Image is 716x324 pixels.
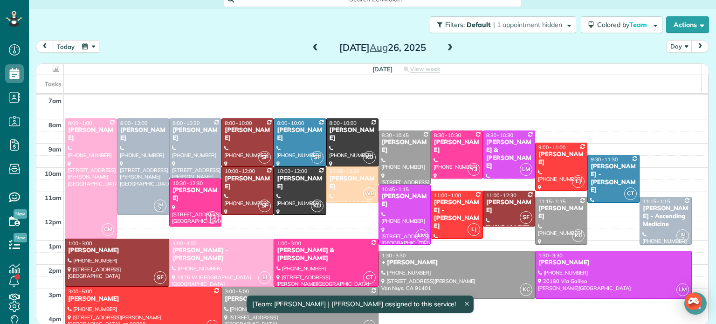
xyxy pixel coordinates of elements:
[372,65,392,73] span: [DATE]
[311,151,324,164] span: SF
[572,175,585,188] span: LJ
[597,21,650,29] span: Colored by
[666,40,692,53] button: Day
[45,218,62,226] span: 12pm
[172,240,197,247] span: 1:00 - 3:00
[382,252,406,259] span: 1:30 - 3:30
[172,120,200,126] span: 8:00 - 10:30
[590,163,637,194] div: [PERSON_NAME] - [PERSON_NAME]
[36,40,54,53] button: prev
[581,16,662,33] button: Colored byTeam
[48,97,62,104] span: 7am
[172,126,219,142] div: [PERSON_NAME]
[329,126,376,142] div: [PERSON_NAME]
[120,126,166,142] div: [PERSON_NAME]
[370,41,388,53] span: Aug
[277,120,304,126] span: 8:00 - 10:00
[48,121,62,129] span: 8am
[277,240,301,247] span: 1:00 - 3:00
[172,186,219,202] div: [PERSON_NAME]
[486,192,516,199] span: 11:00 - 12:30
[486,199,532,214] div: [PERSON_NAME]
[538,144,565,151] span: 9:00 - 11:00
[206,211,219,224] span: Y3
[172,180,203,186] span: 10:30 - 12:30
[224,126,271,142] div: [PERSON_NAME]
[258,151,271,164] span: SF
[382,132,409,138] span: 8:30 - 10:45
[410,65,440,73] span: View week
[520,163,532,176] span: LM
[629,21,648,29] span: Team
[493,21,562,29] span: | 1 appointment hidden
[120,120,147,126] span: 8:00 - 12:00
[330,120,357,126] span: 8:00 - 10:00
[677,234,688,243] small: 2
[467,21,491,29] span: Default
[382,186,409,193] span: 10:45 - 1:15
[538,151,585,166] div: [PERSON_NAME]
[381,193,428,208] div: [PERSON_NAME]
[430,16,576,33] button: Filters: Default | 1 appointment hidden
[172,247,271,262] div: [PERSON_NAME] - [PERSON_NAME]
[538,205,585,221] div: [PERSON_NAME]
[14,233,27,242] span: New
[276,247,375,262] div: [PERSON_NAME] & [PERSON_NAME]
[45,194,62,201] span: 11am
[224,175,271,191] div: [PERSON_NAME]
[158,202,163,207] span: JM
[468,223,480,236] span: LJ
[154,205,166,214] small: 2
[324,42,441,53] h2: [DATE] 26, 2025
[643,198,670,205] span: 11:15 - 1:15
[445,21,465,29] span: Filters:
[434,138,480,154] div: [PERSON_NAME]
[486,132,513,138] span: 8:30 - 10:30
[102,223,114,236] span: CM
[68,120,92,126] span: 8:00 - 1:00
[224,295,375,303] div: [PERSON_NAME]
[363,187,376,200] span: WB
[311,200,324,212] span: KD
[68,247,166,255] div: [PERSON_NAME]
[684,292,707,315] div: Open Intercom Messenger
[48,291,62,298] span: 3pm
[154,271,166,284] span: SF
[363,151,376,164] span: KD
[520,283,532,296] span: KC
[277,168,307,174] span: 10:00 - 12:00
[68,240,92,247] span: 1:00 - 3:00
[468,163,480,176] span: Y3
[691,40,709,53] button: next
[68,288,92,295] span: 3:00 - 5:00
[381,259,532,267] div: + [PERSON_NAME]
[48,145,62,153] span: 9am
[14,209,27,219] span: New
[538,259,689,267] div: [PERSON_NAME]
[48,267,62,274] span: 2pm
[363,271,376,284] span: CT
[53,40,79,53] button: today
[258,271,271,284] span: LI
[329,175,376,191] div: [PERSON_NAME]
[68,295,219,303] div: [PERSON_NAME]
[48,242,62,250] span: 1pm
[45,170,62,177] span: 10am
[572,229,585,242] span: KC
[666,16,709,33] button: Actions
[591,156,618,163] span: 9:30 - 11:30
[330,168,360,174] span: 10:00 - 11:30
[225,120,252,126] span: 8:00 - 10:00
[538,252,563,259] span: 1:30 - 3:30
[276,175,323,191] div: [PERSON_NAME]
[624,187,637,200] span: CT
[434,132,461,138] span: 8:30 - 10:30
[538,198,565,205] span: 11:15 - 1:15
[381,138,428,154] div: [PERSON_NAME]
[415,229,428,242] span: LM
[486,138,532,170] div: [PERSON_NAME] & [PERSON_NAME]
[68,126,114,142] div: [PERSON_NAME]
[225,288,249,295] span: 3:00 - 5:00
[520,211,532,224] span: SF
[225,168,255,174] span: 10:00 - 12:00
